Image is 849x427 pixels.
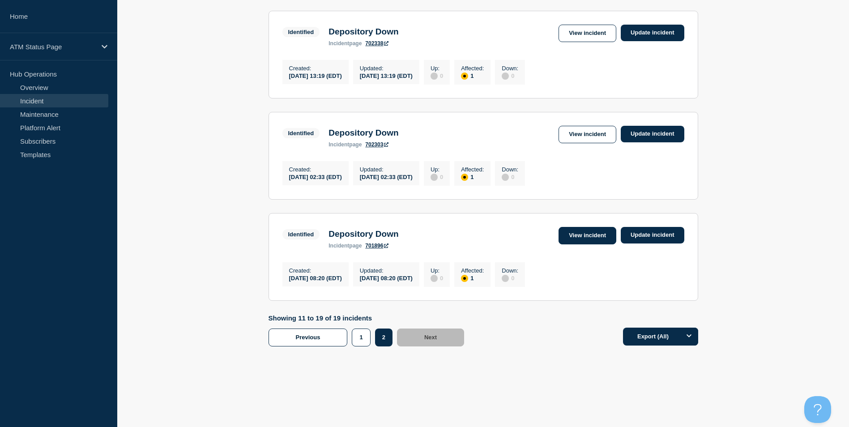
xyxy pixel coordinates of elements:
div: 0 [431,173,443,181]
a: View incident [559,25,616,42]
div: disabled [431,275,438,282]
a: View incident [559,126,616,143]
a: Update incident [621,126,684,142]
span: Identified [282,128,320,138]
div: 1 [461,173,484,181]
div: 1 [461,72,484,80]
div: disabled [502,73,509,80]
div: [DATE] 13:19 (EDT) [360,72,413,79]
p: page [329,243,362,249]
p: Updated : [360,65,413,72]
p: Created : [289,267,342,274]
div: [DATE] 08:20 (EDT) [289,274,342,282]
div: disabled [431,73,438,80]
p: ATM Status Page [10,43,96,51]
h3: Depository Down [329,229,398,239]
span: Identified [282,27,320,37]
span: Next [424,334,437,341]
p: Down : [502,166,518,173]
p: Up : [431,166,443,173]
div: disabled [502,275,509,282]
p: page [329,40,362,47]
div: 0 [431,72,443,80]
span: incident [329,40,349,47]
div: [DATE] 13:19 (EDT) [289,72,342,79]
div: 1 [461,274,484,282]
iframe: Help Scout Beacon - Open [804,396,831,423]
h3: Depository Down [329,128,398,138]
button: Previous [269,329,348,346]
button: Export (All) [623,328,698,346]
a: 701896 [365,243,388,249]
button: Next [397,329,464,346]
div: disabled [431,174,438,181]
div: [DATE] 02:33 (EDT) [289,173,342,180]
p: Up : [431,65,443,72]
a: Update incident [621,227,684,243]
p: Updated : [360,267,413,274]
button: Options [680,328,698,346]
div: 0 [502,72,518,80]
div: affected [461,73,468,80]
p: Down : [502,267,518,274]
p: Created : [289,166,342,173]
p: Affected : [461,166,484,173]
div: [DATE] 08:20 (EDT) [360,274,413,282]
p: Up : [431,267,443,274]
a: Update incident [621,25,684,41]
button: 2 [375,329,393,346]
p: Down : [502,65,518,72]
span: incident [329,141,349,148]
span: Identified [282,229,320,239]
a: View incident [559,227,616,244]
div: affected [461,174,468,181]
p: page [329,141,362,148]
div: [DATE] 02:33 (EDT) [360,173,413,180]
p: Affected : [461,267,484,274]
button: 1 [352,329,370,346]
div: 0 [502,173,518,181]
span: Previous [296,334,320,341]
div: 0 [502,274,518,282]
p: Affected : [461,65,484,72]
p: Created : [289,65,342,72]
p: Updated : [360,166,413,173]
h3: Depository Down [329,27,398,37]
a: 702303 [365,141,388,148]
div: affected [461,275,468,282]
p: Showing 11 to 19 of 19 incidents [269,314,469,322]
a: 702338 [365,40,388,47]
span: incident [329,243,349,249]
div: 0 [431,274,443,282]
div: disabled [502,174,509,181]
